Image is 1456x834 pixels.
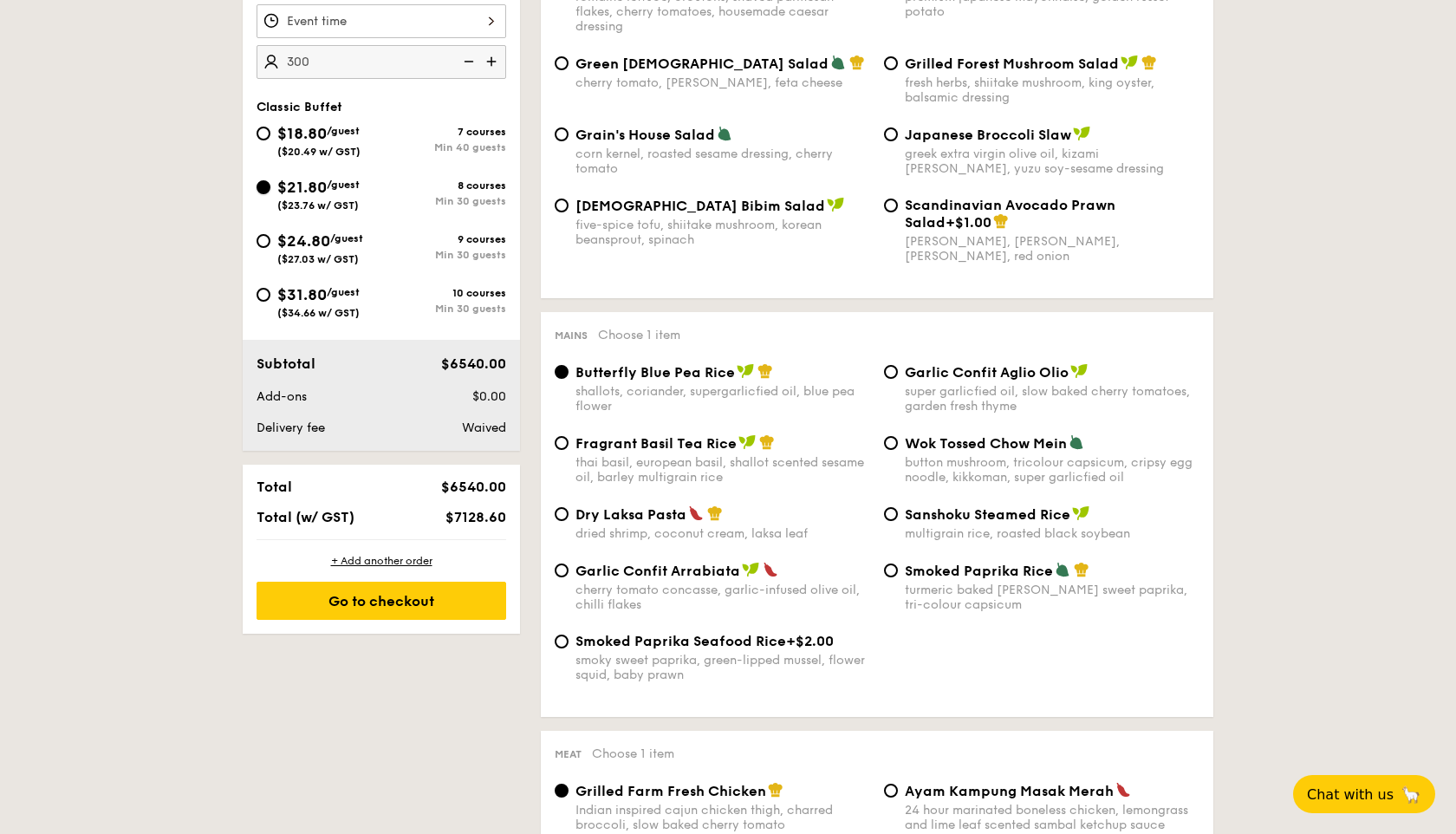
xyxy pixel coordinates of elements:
img: icon-vegan.f8ff3823.svg [1070,363,1088,379]
div: Min 40 guests [381,141,506,153]
img: icon-vegan.f8ff3823.svg [742,562,759,577]
img: icon-chef-hat.a58ddaea.svg [707,505,723,521]
span: /guest [327,286,360,298]
span: Add-ons [257,389,307,404]
input: Sanshoku Steamed Ricemultigrain rice, roasted black soybean [884,507,898,521]
input: Fragrant Basil Tea Ricethai basil, european basil, shallot scented sesame oil, barley multigrain ... [555,436,569,450]
span: Mains [555,329,588,342]
span: Choose 1 item [598,328,680,342]
img: icon-chef-hat.a58ddaea.svg [757,363,773,379]
input: Grain's House Saladcorn kernel, roasted sesame dressing, cherry tomato [555,127,569,141]
span: $0.00 [472,389,506,404]
div: thai basil, european basil, shallot scented sesame oil, barley multigrain rice [575,455,870,485]
span: Chat with us [1307,786,1394,803]
div: Go to checkout [257,582,506,620]
input: Ayam Kampung Masak Merah24 hour marinated boneless chicken, lemongrass and lime leaf scented samb... [884,784,898,798]
input: $18.80/guest($20.49 w/ GST)7 coursesMin 40 guests [257,127,270,140]
span: $7128.60 [445,509,506,525]
span: Garlic Confit Aglio Olio [905,364,1069,381]
span: Dry Laksa Pasta [575,506,686,523]
div: 10 courses [381,287,506,299]
img: icon-chef-hat.a58ddaea.svg [1141,55,1157,70]
span: Ayam Kampung Masak Merah [905,783,1114,799]
div: Min 30 guests [381,303,506,315]
input: Smoked Paprika Riceturmeric baked [PERSON_NAME] sweet paprika, tri-colour capsicum [884,564,898,577]
span: Scandinavian Avocado Prawn Salad [905,197,1115,231]
span: /guest [330,232,363,244]
input: Garlic Confit Aglio Oliosuper garlicfied oil, slow baked cherry tomatoes, garden fresh thyme [884,365,898,379]
img: icon-vegetarian.fe4039eb.svg [1055,562,1070,577]
img: icon-vegetarian.fe4039eb.svg [830,55,846,70]
input: Number of guests [257,45,506,79]
img: icon-chef-hat.a58ddaea.svg [759,434,775,450]
input: $31.80/guest($34.66 w/ GST)10 coursesMin 30 guests [257,288,270,302]
input: Garlic Confit Arrabiatacherry tomato concasse, garlic-infused olive oil, chilli flakes [555,564,569,577]
input: $24.80/guest($27.03 w/ GST)9 coursesMin 30 guests [257,234,270,248]
div: five-spice tofu, shiitake mushroom, korean beansprout, spinach [575,218,870,247]
img: icon-vegan.f8ff3823.svg [737,363,754,379]
div: cherry tomato, [PERSON_NAME], feta cheese [575,75,870,90]
img: icon-chef-hat.a58ddaea.svg [1074,562,1089,577]
img: icon-vegan.f8ff3823.svg [1072,505,1089,521]
span: ($23.76 w/ GST) [277,199,359,212]
input: Grilled Farm Fresh ChickenIndian inspired cajun chicken thigh, charred broccoli, slow baked cherr... [555,784,569,798]
input: Japanese Broccoli Slawgreek extra virgin olive oil, kizami [PERSON_NAME], yuzu soy-sesame dressing [884,127,898,141]
span: Sanshoku Steamed Rice [905,506,1070,523]
span: ($34.66 w/ GST) [277,307,360,319]
span: Smoked Paprika Rice [905,563,1053,579]
img: icon-vegan.f8ff3823.svg [1121,55,1138,70]
img: icon-add.58712e84.svg [480,45,506,78]
span: $24.80 [277,231,330,251]
span: [DEMOGRAPHIC_DATA] Bibim Salad [575,198,825,214]
div: smoky sweet paprika, green-lipped mussel, flower squid, baby prawn [575,653,870,682]
span: /guest [327,179,360,191]
span: Total (w/ GST) [257,509,354,525]
div: Indian inspired cajun chicken thigh, charred broccoli, slow baked cherry tomato [575,803,870,832]
span: Wok Tossed Chow Mein [905,435,1067,452]
div: turmeric baked [PERSON_NAME] sweet paprika, tri-colour capsicum [905,583,1199,612]
span: Garlic Confit Arrabiata [575,563,740,579]
span: Grilled Forest Mushroom Salad [905,55,1119,72]
div: button mushroom, tricolour capsicum, cripsy egg noodle, kikkoman, super garlicfied oil [905,455,1199,485]
span: Butterfly Blue Pea Rice [575,364,735,381]
img: icon-spicy.37a8142b.svg [1115,782,1131,798]
span: ($20.49 w/ GST) [277,146,361,158]
div: 7 courses [381,126,506,138]
img: icon-spicy.37a8142b.svg [688,505,704,521]
input: Scandinavian Avocado Prawn Salad+$1.00[PERSON_NAME], [PERSON_NAME], [PERSON_NAME], red onion [884,199,898,212]
input: [DEMOGRAPHIC_DATA] Bibim Saladfive-spice tofu, shiitake mushroom, korean beansprout, spinach [555,199,569,212]
span: Total [257,479,292,495]
img: icon-reduce.1d2dbef1.svg [454,45,480,78]
input: Event time [257,4,506,38]
input: Smoked Paprika Seafood Rice+$2.00smoky sweet paprika, green-lipped mussel, flower squid, baby prawn [555,635,569,648]
span: Delivery fee [257,420,325,435]
span: +$1.00 [946,214,991,231]
span: $31.80 [277,285,327,304]
span: $18.80 [277,124,327,143]
img: icon-spicy.37a8142b.svg [763,562,778,577]
img: icon-vegan.f8ff3823.svg [827,197,844,212]
input: Grilled Forest Mushroom Saladfresh herbs, shiitake mushroom, king oyster, balsamic dressing [884,56,898,70]
img: icon-vegan.f8ff3823.svg [738,434,756,450]
div: 8 courses [381,179,506,192]
img: icon-vegan.f8ff3823.svg [1073,126,1090,141]
span: Smoked Paprika Seafood Rice [575,633,786,649]
div: greek extra virgin olive oil, kizami [PERSON_NAME], yuzu soy-sesame dressing [905,147,1199,176]
span: Fragrant Basil Tea Rice [575,435,737,452]
div: 9 courses [381,233,506,245]
img: icon-vegetarian.fe4039eb.svg [717,126,732,141]
span: +$2.00 [786,633,834,649]
div: fresh herbs, shiitake mushroom, king oyster, balsamic dressing [905,75,1199,105]
span: Grilled Farm Fresh Chicken [575,783,766,799]
input: Butterfly Blue Pea Riceshallots, coriander, supergarlicfied oil, blue pea flower [555,365,569,379]
span: Meat [555,748,582,760]
div: [PERSON_NAME], [PERSON_NAME], [PERSON_NAME], red onion [905,234,1199,264]
span: Waived [462,420,506,435]
div: super garlicfied oil, slow baked cherry tomatoes, garden fresh thyme [905,384,1199,414]
img: icon-vegetarian.fe4039eb.svg [1069,434,1084,450]
span: Japanese Broccoli Slaw [905,127,1071,143]
span: Choose 1 item [592,746,674,761]
span: 🦙 [1401,785,1421,805]
span: Classic Buffet [257,100,342,114]
div: Min 30 guests [381,249,506,261]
